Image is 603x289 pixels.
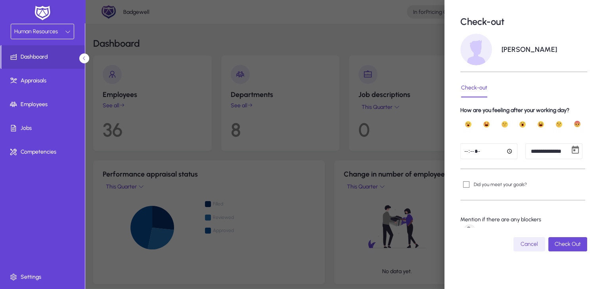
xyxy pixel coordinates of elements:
a: Competencies [2,140,86,164]
img: white-logo.png [33,5,52,21]
span: Human Resources [14,28,58,35]
a: Settings [2,265,86,289]
span: Settings [2,273,86,281]
a: Jobs [2,116,86,140]
span: Employees [2,101,86,108]
p: Check-out [460,16,504,27]
span: Dashboard [2,53,85,61]
a: Employees [2,93,86,116]
span: Appraisals [2,77,86,85]
span: Jobs [2,124,86,132]
a: Appraisals [2,69,86,93]
span: Competencies [2,148,86,156]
